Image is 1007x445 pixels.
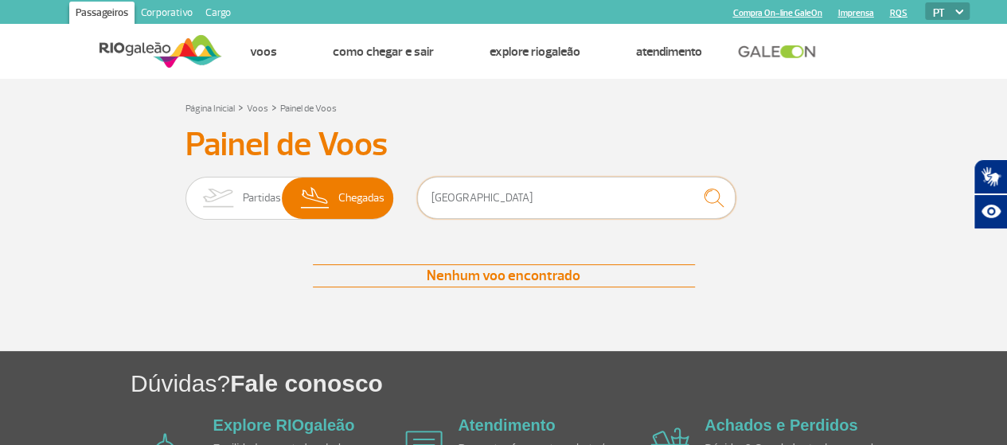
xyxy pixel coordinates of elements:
h3: Painel de Voos [185,125,822,165]
span: Partidas [243,178,281,219]
h1: Dúvidas? [131,367,1007,400]
span: Fale conosco [230,370,383,396]
a: RQS [889,8,907,18]
a: Explore RIOgaleão [490,44,580,60]
a: > [238,98,244,116]
a: Atendimento [458,416,555,434]
a: Painel de Voos [280,103,337,115]
input: Voo, cidade ou cia aérea [417,177,736,219]
img: slider-embarque [193,178,243,219]
a: Passageiros [69,2,135,27]
a: > [271,98,277,116]
img: slider-desembarque [292,178,339,219]
span: Chegadas [338,178,384,219]
div: Plugin de acessibilidade da Hand Talk. [974,159,1007,229]
a: Atendimento [636,44,702,60]
a: Corporativo [135,2,199,27]
a: Cargo [199,2,237,27]
button: Abrir recursos assistivos. [974,194,1007,229]
a: Achados e Perdidos [705,416,857,434]
a: Explore RIOgaleão [213,416,355,434]
a: Como chegar e sair [333,44,434,60]
a: Voos [247,103,268,115]
a: Voos [250,44,277,60]
button: Abrir tradutor de língua de sinais. [974,159,1007,194]
div: Nenhum voo encontrado [313,264,695,287]
a: Compra On-line GaleOn [732,8,822,18]
a: Página Inicial [185,103,235,115]
a: Imprensa [837,8,873,18]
